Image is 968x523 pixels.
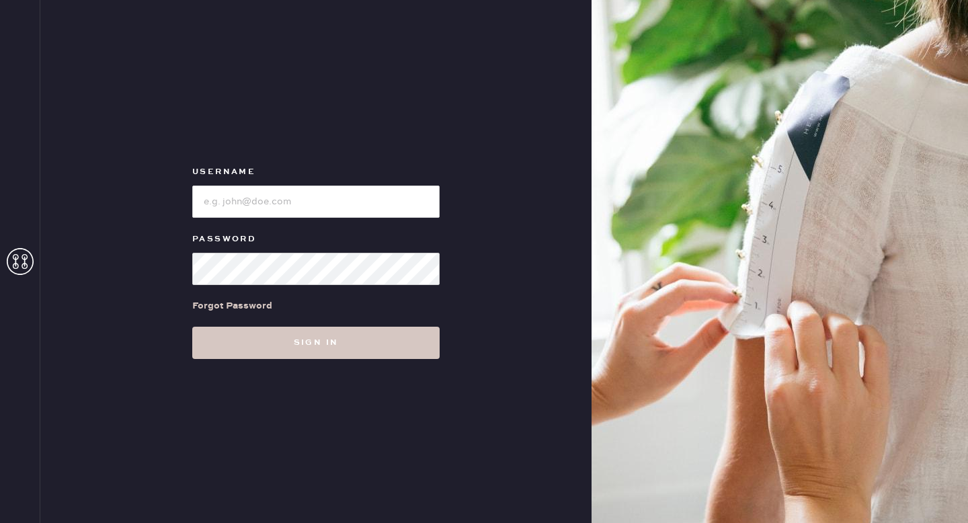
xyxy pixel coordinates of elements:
[192,186,440,218] input: e.g. john@doe.com
[192,285,272,327] a: Forgot Password
[192,164,440,180] label: Username
[192,231,440,247] label: Password
[192,327,440,359] button: Sign in
[192,298,272,313] div: Forgot Password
